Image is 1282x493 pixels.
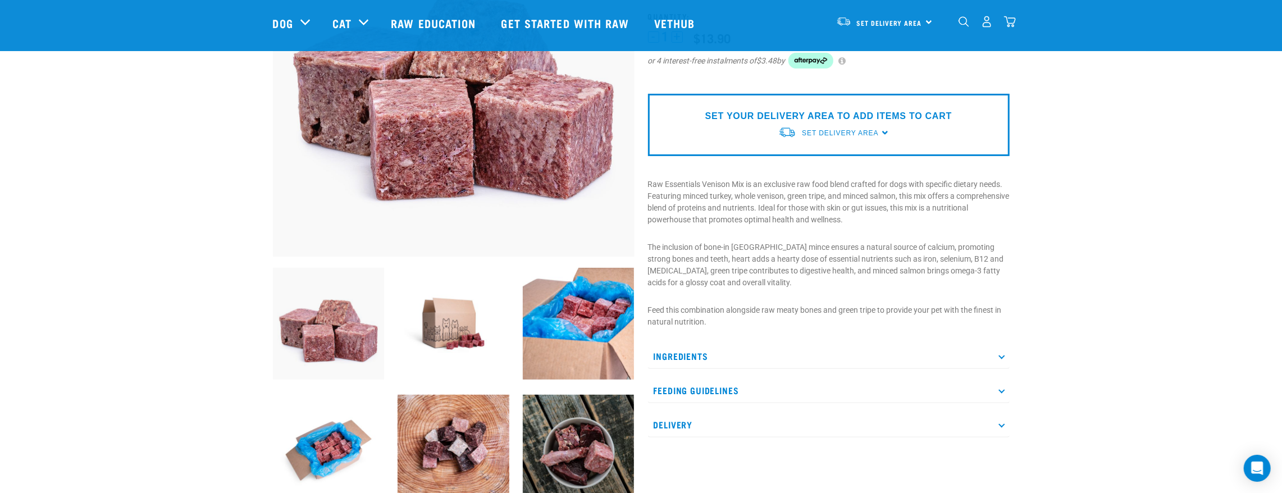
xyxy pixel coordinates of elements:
[648,53,1010,69] div: or 4 interest-free instalments of by
[1004,16,1016,28] img: home-icon@2x.png
[705,109,952,123] p: SET YOUR DELIVERY AREA TO ADD ITEMS TO CART
[802,129,878,137] span: Set Delivery Area
[836,16,851,26] img: van-moving.png
[857,21,922,25] span: Set Delivery Area
[273,268,385,380] img: 1113 RE Venison Mix 01
[332,15,352,31] a: Cat
[648,412,1010,437] p: Delivery
[490,1,643,45] a: Get started with Raw
[981,16,993,28] img: user.png
[959,16,969,27] img: home-icon-1@2x.png
[648,179,1010,226] p: Raw Essentials Venison Mix is an exclusive raw food blend crafted for dogs with specific dietary ...
[398,268,509,380] img: Raw Essentials Bulk 10kg Raw Dog Food Box Exterior Design
[523,268,635,380] img: Raw Essentials 2024 July2597
[648,241,1010,289] p: The inclusion of bone-in [GEOGRAPHIC_DATA] mince ensures a natural source of calcium, promoting s...
[788,53,833,69] img: Afterpay
[648,378,1010,403] p: Feeding Guidelines
[380,1,490,45] a: Raw Education
[1244,455,1271,482] div: Open Intercom Messenger
[778,126,796,138] img: van-moving.png
[273,15,293,31] a: Dog
[648,304,1010,328] p: Feed this combination alongside raw meaty bones and green tripe to provide your pet with the fine...
[757,55,777,67] span: $3.48
[643,1,709,45] a: Vethub
[648,344,1010,369] p: Ingredients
